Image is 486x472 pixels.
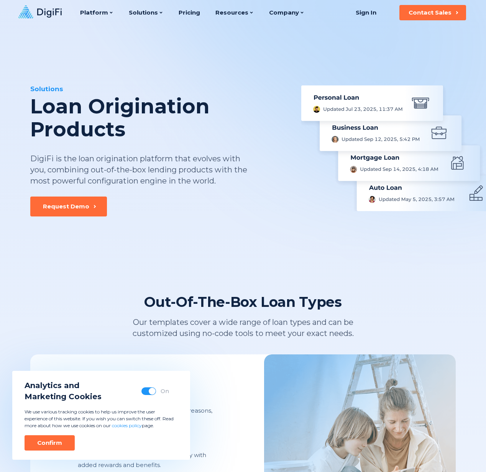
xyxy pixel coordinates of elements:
[399,5,466,20] button: Contact Sales
[30,84,288,93] div: Solutions
[25,435,75,451] button: Confirm
[30,197,107,216] button: Request Demo
[43,203,89,210] div: Request Demo
[346,5,386,20] a: Sign In
[30,95,288,141] div: Loan Origination Products
[101,317,385,339] div: Our templates cover a wide range of loan types and can be customized using no-code tools to meet ...
[30,153,248,187] div: DigiFi is the loan origination platform that evolves with you, combining out-of-the-box lending p...
[78,450,213,470] div: Convenient purchasing power, typically with added rewards and benefits.
[56,370,213,381] div: Consumer Unsecured
[460,446,478,464] iframe: Intercom live chat
[161,387,169,395] div: On
[25,408,178,429] p: We use various tracking cookies to help us improve the user experience of this website. If you wi...
[409,9,452,16] div: Contact Sales
[37,439,62,447] div: Confirm
[25,391,102,402] span: Marketing Cookies
[112,423,142,428] a: cookies policy
[25,380,102,391] span: Analytics and
[144,293,342,311] div: Out-Of-The-Box Loan Types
